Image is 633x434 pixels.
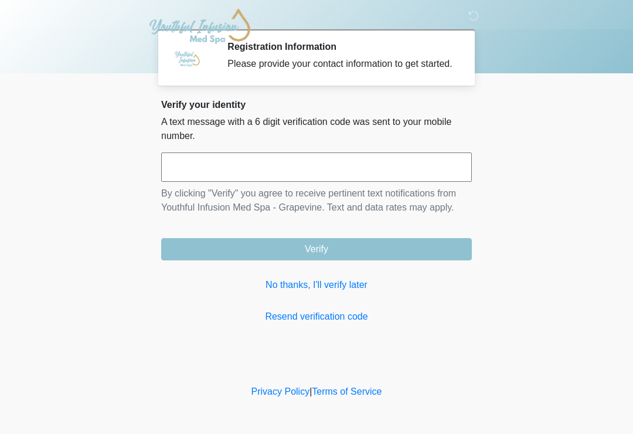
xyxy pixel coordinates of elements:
[312,386,382,396] a: Terms of Service
[309,386,312,396] a: |
[161,278,472,292] a: No thanks, I'll verify later
[251,386,310,396] a: Privacy Policy
[227,57,454,71] div: Please provide your contact information to get started.
[161,99,472,110] h2: Verify your identity
[170,41,205,76] img: Agent Avatar
[161,310,472,324] a: Resend verification code
[149,9,250,44] img: Youthful Infusion Med Spa - Grapevine Logo
[161,187,472,215] p: By clicking "Verify" you agree to receive pertinent text notifications from Youthful Infusion Med...
[161,115,472,143] p: A text message with a 6 digit verification code was sent to your mobile number.
[161,238,472,260] button: Verify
